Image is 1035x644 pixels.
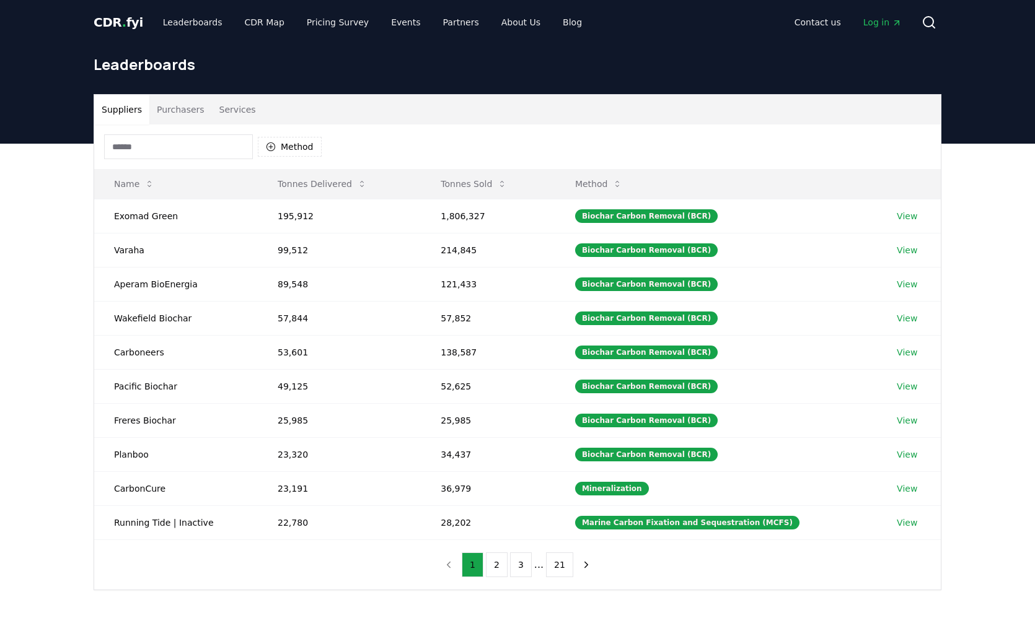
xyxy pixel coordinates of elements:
nav: Main [785,11,912,33]
h1: Leaderboards [94,54,941,74]
button: 1 [462,552,483,577]
button: 21 [546,552,573,577]
td: 53,601 [258,335,421,369]
td: 1,806,327 [421,199,555,233]
div: Biochar Carbon Removal (BCR) [575,414,718,427]
td: Freres Biochar [94,403,258,437]
a: View [897,312,917,324]
a: View [897,414,917,427]
button: Services [212,95,263,124]
button: Name [104,172,164,196]
a: Blog [553,11,592,33]
button: Tonnes Delivered [268,172,377,196]
button: Method [258,137,322,157]
a: View [897,516,917,529]
td: 36,979 [421,471,555,505]
a: CDR Map [235,11,294,33]
td: 22,780 [258,505,421,539]
div: Biochar Carbon Removal (BCR) [575,277,718,291]
div: Biochar Carbon Removal (BCR) [575,380,718,393]
td: Aperam BioEnergia [94,267,258,301]
td: Pacific Biochar [94,369,258,403]
td: 23,191 [258,471,421,505]
span: CDR fyi [94,15,143,30]
a: View [897,244,917,256]
td: 89,548 [258,267,421,301]
td: 121,433 [421,267,555,301]
td: 52,625 [421,369,555,403]
button: next page [576,552,597,577]
td: 25,985 [258,403,421,437]
div: Biochar Carbon Removal (BCR) [575,311,718,325]
a: View [897,448,917,461]
td: CarbonCure [94,471,258,505]
button: 2 [486,552,508,577]
td: 34,437 [421,437,555,471]
a: View [897,210,917,222]
a: View [897,482,917,495]
a: Pricing Survey [297,11,379,33]
td: 99,512 [258,233,421,267]
div: Mineralization [575,482,649,495]
span: Log in [863,16,902,28]
button: 3 [510,552,532,577]
td: 28,202 [421,505,555,539]
td: 25,985 [421,403,555,437]
td: Exomad Green [94,199,258,233]
button: Purchasers [149,95,212,124]
td: Wakefield Biochar [94,301,258,335]
a: View [897,380,917,393]
td: 214,845 [421,233,555,267]
td: 57,852 [421,301,555,335]
a: Events [381,11,430,33]
td: 195,912 [258,199,421,233]
div: Biochar Carbon Removal (BCR) [575,346,718,359]
div: Biochar Carbon Removal (BCR) [575,209,718,223]
nav: Main [153,11,592,33]
span: . [122,15,126,30]
a: Partners [433,11,489,33]
button: Suppliers [94,95,149,124]
a: About Us [491,11,550,33]
a: Contact us [785,11,851,33]
a: CDR.fyi [94,14,143,31]
td: Varaha [94,233,258,267]
td: Carboneers [94,335,258,369]
button: Tonnes Sold [431,172,517,196]
td: 23,320 [258,437,421,471]
a: View [897,346,917,359]
li: ... [534,557,544,572]
div: Marine Carbon Fixation and Sequestration (MCFS) [575,516,799,529]
td: 49,125 [258,369,421,403]
div: Biochar Carbon Removal (BCR) [575,243,718,257]
td: 57,844 [258,301,421,335]
a: Leaderboards [153,11,232,33]
button: Method [565,172,633,196]
a: View [897,278,917,290]
td: Planboo [94,437,258,471]
a: Log in [853,11,912,33]
div: Biochar Carbon Removal (BCR) [575,448,718,461]
td: 138,587 [421,335,555,369]
td: Running Tide | Inactive [94,505,258,539]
